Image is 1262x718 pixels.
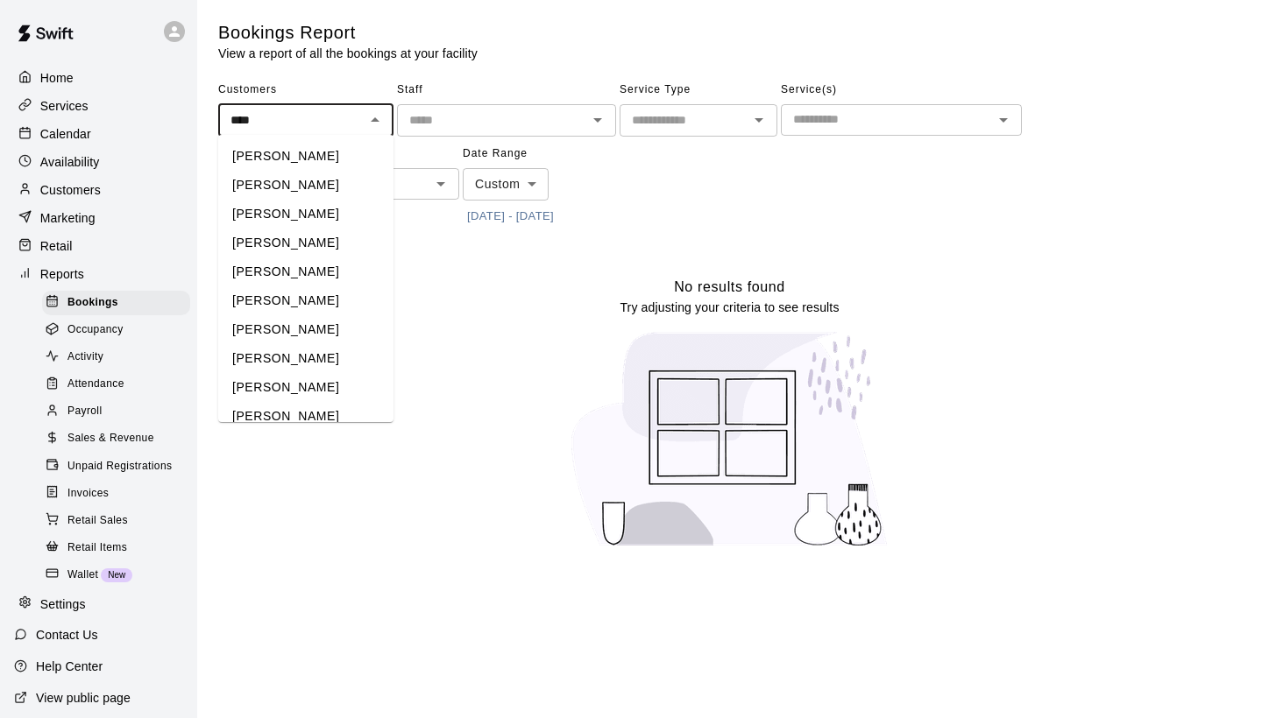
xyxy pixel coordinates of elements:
[14,261,183,287] a: Reports
[218,344,393,373] li: [PERSON_NAME]
[40,209,96,227] p: Marketing
[42,289,197,316] a: Bookings
[40,265,84,283] p: Reports
[36,626,98,644] p: Contact Us
[14,121,183,147] a: Calendar
[42,371,197,398] a: Attendance
[14,205,183,231] a: Marketing
[218,142,393,171] li: [PERSON_NAME]
[14,233,183,259] a: Retail
[42,344,197,371] a: Activity
[42,454,190,479] div: Unpaid Registrations
[781,76,1022,104] span: Service(s)
[218,21,478,45] h5: Bookings Report
[218,373,393,402] li: [PERSON_NAME]
[40,237,73,255] p: Retail
[67,294,118,312] span: Bookings
[218,257,393,286] li: [PERSON_NAME]
[42,426,197,453] a: Sales & Revenue
[14,93,183,119] a: Services
[218,76,393,104] span: Customers
[40,153,100,171] p: Availability
[218,45,478,62] p: View a report of all the bookings at your facility
[14,177,183,203] a: Customers
[363,108,387,132] button: Close
[42,372,190,397] div: Attendance
[463,140,616,168] span: Date Range
[218,286,393,315] li: [PERSON_NAME]
[218,229,393,257] li: [PERSON_NAME]
[40,125,91,143] p: Calendar
[555,316,905,562] img: No results found
[67,539,127,557] span: Retail Items
[67,485,109,503] span: Invoices
[42,345,190,370] div: Activity
[463,203,558,230] button: [DATE] - [DATE]
[429,172,453,196] button: Open
[14,65,183,91] a: Home
[40,181,101,199] p: Customers
[42,426,190,451] div: Sales & Revenue
[42,318,190,342] div: Occupancy
[218,315,393,344] li: [PERSON_NAME]
[67,512,128,530] span: Retail Sales
[67,567,98,584] span: Wallet
[218,171,393,200] li: [PERSON_NAME]
[67,376,124,393] span: Attendance
[42,316,197,343] a: Occupancy
[42,507,197,534] a: Retail Sales
[397,76,616,104] span: Staff
[42,291,190,315] div: Bookings
[42,509,190,533] div: Retail Sales
[42,536,190,560] div: Retail Items
[67,430,154,447] span: Sales & Revenue
[991,108,1016,132] button: Open
[101,570,132,580] span: New
[14,149,183,175] a: Availability
[67,321,124,339] span: Occupancy
[14,591,183,617] a: Settings
[747,108,771,132] button: Open
[40,69,74,87] p: Home
[463,168,549,201] div: Custom
[42,480,197,507] a: Invoices
[42,563,190,588] div: WalletNew
[36,658,103,675] p: Help Center
[40,595,86,613] p: Settings
[40,97,89,115] p: Services
[67,403,102,420] span: Payroll
[42,453,197,480] a: Unpaid Registrations
[218,200,393,229] li: [PERSON_NAME]
[42,534,197,561] a: Retail Items
[42,482,190,506] div: Invoices
[42,561,197,588] a: WalletNew
[585,108,610,132] button: Open
[620,76,777,104] span: Service Type
[36,689,131,707] p: View public page
[42,398,197,426] a: Payroll
[67,348,103,366] span: Activity
[42,399,190,424] div: Payroll
[67,458,172,475] span: Unpaid Registrations
[218,402,393,431] li: [PERSON_NAME]
[620,299,839,316] p: Try adjusting your criteria to see results
[674,276,785,299] h6: No results found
